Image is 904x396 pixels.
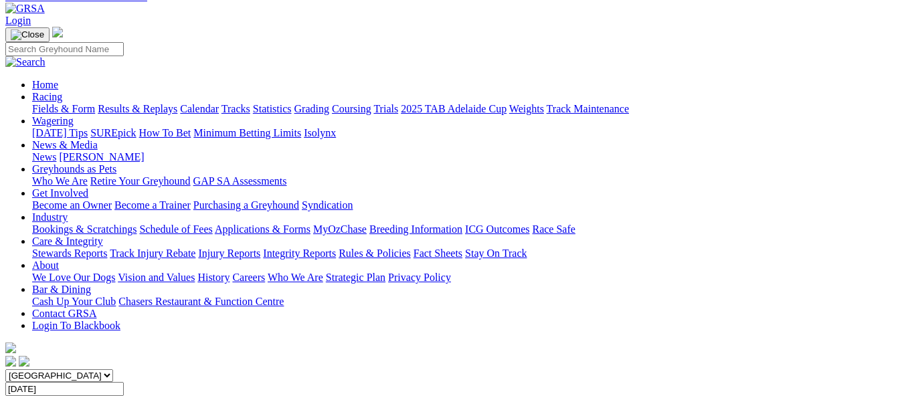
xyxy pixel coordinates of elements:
a: History [197,272,230,283]
a: Contact GRSA [32,308,96,319]
a: Who We Are [268,272,323,283]
a: Integrity Reports [263,248,336,259]
div: News & Media [32,151,899,163]
a: Who We Are [32,175,88,187]
a: SUREpick [90,127,136,138]
a: Trials [373,103,398,114]
a: We Love Our Dogs [32,272,115,283]
img: logo-grsa-white.png [5,342,16,353]
div: Industry [32,223,899,235]
a: Vision and Values [118,272,195,283]
a: Retire Your Greyhound [90,175,191,187]
a: Breeding Information [369,223,462,235]
a: [PERSON_NAME] [59,151,144,163]
a: GAP SA Assessments [193,175,287,187]
input: Search [5,42,124,56]
a: 2025 TAB Adelaide Cup [401,103,507,114]
a: Bookings & Scratchings [32,223,137,235]
a: Greyhounds as Pets [32,163,116,175]
a: Minimum Betting Limits [193,127,301,138]
a: Careers [232,272,265,283]
a: Care & Integrity [32,235,103,247]
a: Grading [294,103,329,114]
a: Strategic Plan [326,272,385,283]
a: Race Safe [532,223,575,235]
a: News & Media [32,139,98,151]
a: Calendar [180,103,219,114]
a: Racing [32,91,62,102]
a: Statistics [253,103,292,114]
a: Isolynx [304,127,336,138]
div: Wagering [32,127,899,139]
a: Results & Replays [98,103,177,114]
a: MyOzChase [313,223,367,235]
a: Wagering [32,115,74,126]
a: Bar & Dining [32,284,91,295]
a: Become a Trainer [114,199,191,211]
a: Stewards Reports [32,248,107,259]
a: Fact Sheets [414,248,462,259]
a: Tracks [221,103,250,114]
a: Login To Blackbook [32,320,120,331]
a: Applications & Forms [215,223,310,235]
div: Bar & Dining [32,296,899,308]
a: Fields & Form [32,103,95,114]
a: Purchasing a Greyhound [193,199,299,211]
a: Injury Reports [198,248,260,259]
a: Rules & Policies [339,248,411,259]
img: GRSA [5,3,45,15]
a: Track Injury Rebate [110,248,195,259]
a: Login [5,15,31,26]
a: News [32,151,56,163]
a: Get Involved [32,187,88,199]
div: Care & Integrity [32,248,899,260]
a: [DATE] Tips [32,127,88,138]
input: Select date [5,382,124,396]
a: Cash Up Your Club [32,296,116,307]
a: ICG Outcomes [465,223,529,235]
a: Industry [32,211,68,223]
button: Toggle navigation [5,27,50,42]
div: Racing [32,103,899,115]
div: Get Involved [32,199,899,211]
a: Become an Owner [32,199,112,211]
a: Syndication [302,199,353,211]
a: Privacy Policy [388,272,451,283]
a: Home [32,79,58,90]
img: twitter.svg [19,356,29,367]
a: Coursing [332,103,371,114]
a: How To Bet [139,127,191,138]
div: Greyhounds as Pets [32,175,899,187]
a: About [32,260,59,271]
a: Stay On Track [465,248,527,259]
a: Weights [509,103,544,114]
a: Schedule of Fees [139,223,212,235]
a: Track Maintenance [547,103,629,114]
img: Search [5,56,46,68]
div: About [32,272,899,284]
img: Close [11,29,44,40]
img: logo-grsa-white.png [52,27,63,37]
img: facebook.svg [5,356,16,367]
a: Chasers Restaurant & Function Centre [118,296,284,307]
